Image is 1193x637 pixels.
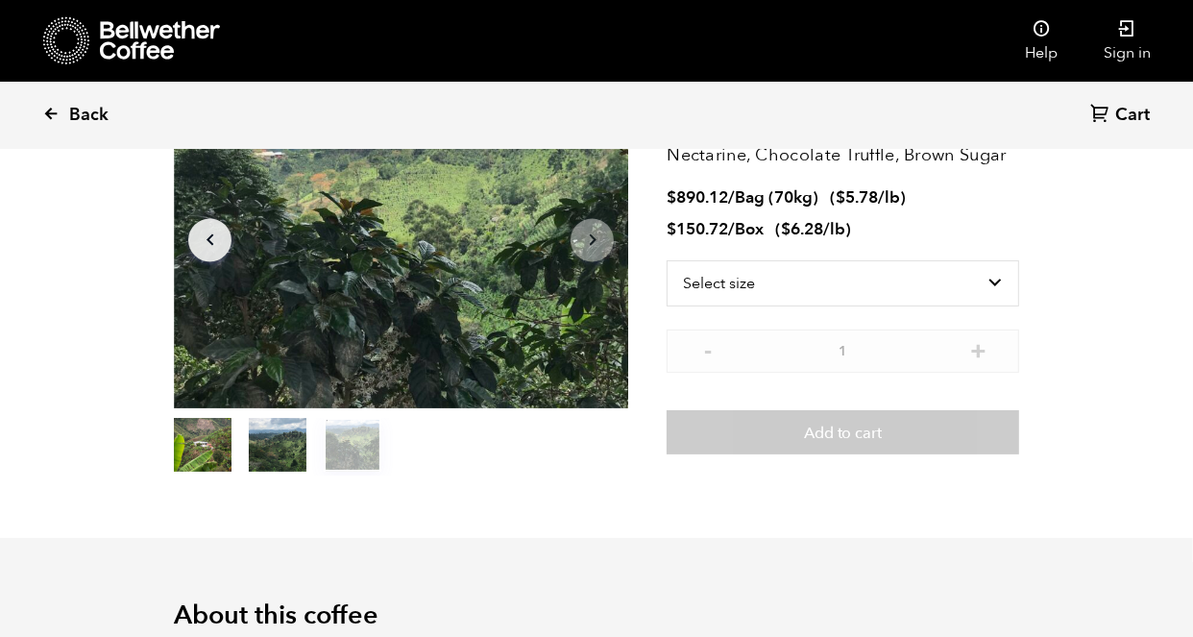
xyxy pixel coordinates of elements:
bdi: 890.12 [667,186,728,208]
button: - [695,339,719,358]
p: Nectarine, Chocolate Truffle, Brown Sugar [667,142,1019,168]
bdi: 150.72 [667,218,728,240]
button: Add to cart [667,410,1019,454]
span: Back [69,104,109,127]
span: $ [836,186,845,208]
span: ( ) [830,186,906,208]
span: $ [781,218,791,240]
span: /lb [878,186,900,208]
a: Cart [1090,103,1155,129]
span: Bag (70kg) [735,186,818,208]
span: /lb [823,218,845,240]
span: $ [667,186,676,208]
button: + [966,339,990,358]
span: / [728,218,735,240]
span: $ [667,218,676,240]
span: Cart [1115,104,1150,127]
span: Box [735,218,764,240]
h2: About this coffee [174,600,1019,631]
bdi: 5.78 [836,186,878,208]
bdi: 6.28 [781,218,823,240]
span: ( ) [775,218,851,240]
span: / [728,186,735,208]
